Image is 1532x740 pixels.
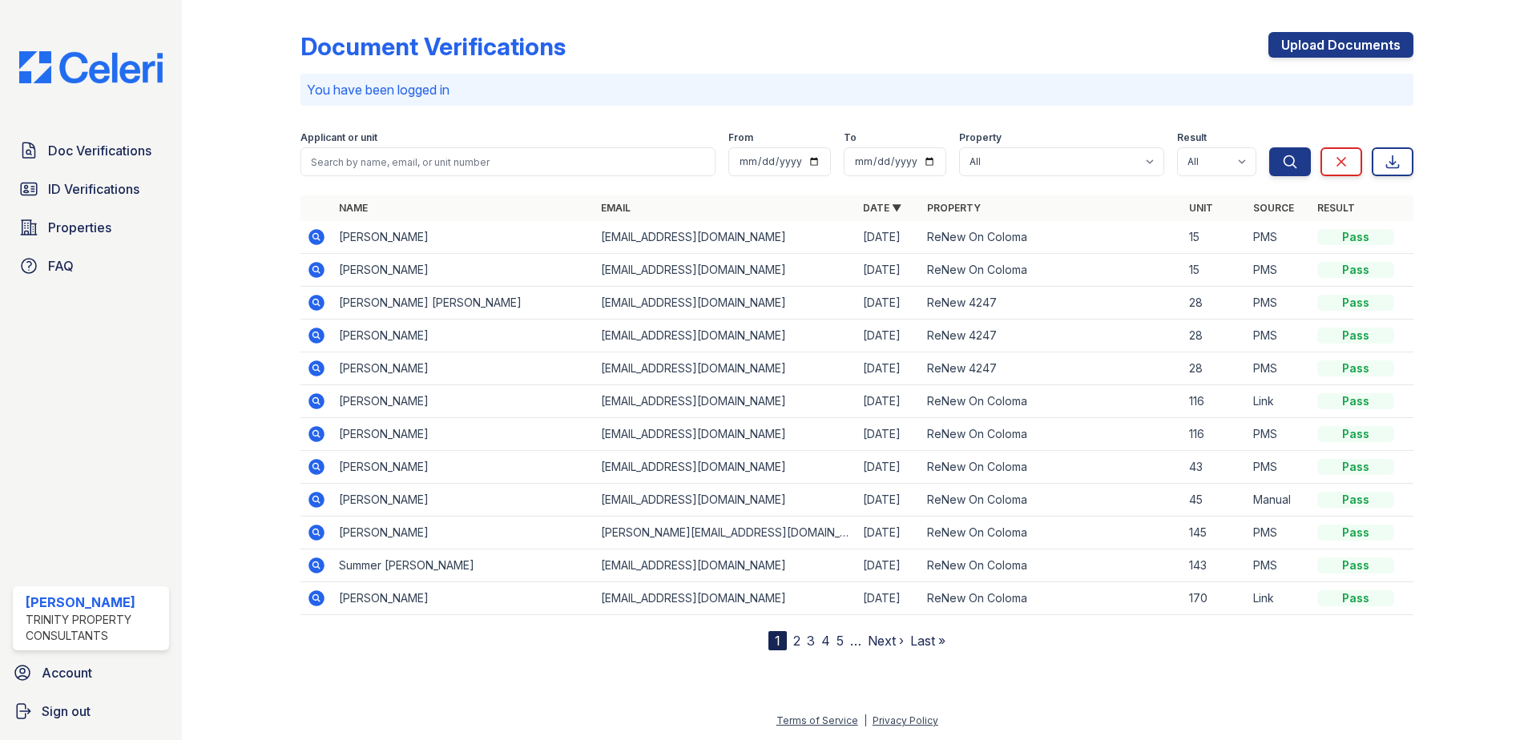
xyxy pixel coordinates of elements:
div: Pass [1317,426,1394,442]
td: PMS [1247,221,1311,254]
td: 116 [1183,418,1247,451]
td: [DATE] [857,254,921,287]
a: Property [927,202,981,214]
td: [DATE] [857,352,921,385]
span: Properties [48,218,111,237]
td: ReNew On Coloma [921,385,1183,418]
a: Unit [1189,202,1213,214]
td: [DATE] [857,549,921,582]
td: PMS [1247,352,1311,385]
div: Pass [1317,557,1394,573]
td: ReNew On Coloma [921,451,1183,484]
td: [EMAIL_ADDRESS][DOMAIN_NAME] [595,582,857,615]
td: ReNew On Coloma [921,254,1183,287]
td: ReNew On Coloma [921,517,1183,549]
div: Pass [1317,525,1394,541]
a: ID Verifications [13,173,169,205]
span: Doc Verifications [48,141,151,160]
img: CE_Logo_Blue-a8612792a0a2168367f1c8372b55b34899dd931a85d93a1a3d3e32e68fde9ad4.png [6,51,175,83]
td: [PERSON_NAME] [333,352,595,385]
a: 3 [807,633,815,649]
td: [PERSON_NAME] [333,221,595,254]
td: ReNew On Coloma [921,484,1183,517]
td: 28 [1183,320,1247,352]
div: | [864,714,867,726]
td: [DATE] [857,385,921,418]
td: 43 [1183,451,1247,484]
td: Manual [1247,484,1311,517]
a: Email [601,202,631,214]
td: [PERSON_NAME] [333,254,595,287]
td: [EMAIL_ADDRESS][DOMAIN_NAME] [595,418,857,451]
div: 1 [768,631,787,650]
td: 28 [1183,287,1247,320]
td: 15 [1183,221,1247,254]
div: Pass [1317,492,1394,508]
td: 15 [1183,254,1247,287]
td: [PERSON_NAME] [333,385,595,418]
td: 143 [1183,549,1247,582]
div: Pass [1317,590,1394,606]
label: Property [959,131,1002,144]
td: [PERSON_NAME] [333,451,595,484]
a: 5 [837,633,844,649]
div: Document Verifications [300,32,566,61]
div: Pass [1317,295,1394,311]
div: Pass [1317,229,1394,245]
td: [EMAIL_ADDRESS][DOMAIN_NAME] [595,221,857,254]
a: Account [6,657,175,689]
label: From [728,131,753,144]
td: [EMAIL_ADDRESS][DOMAIN_NAME] [595,320,857,352]
td: [DATE] [857,451,921,484]
td: [DATE] [857,221,921,254]
span: ID Verifications [48,179,139,199]
input: Search by name, email, or unit number [300,147,716,176]
a: Terms of Service [776,714,858,726]
td: [EMAIL_ADDRESS][DOMAIN_NAME] [595,254,857,287]
td: 145 [1183,517,1247,549]
td: ReNew On Coloma [921,418,1183,451]
button: Sign out [6,695,175,727]
td: Link [1247,385,1311,418]
td: [EMAIL_ADDRESS][DOMAIN_NAME] [595,352,857,385]
div: Pass [1317,393,1394,409]
td: [DATE] [857,287,921,320]
td: [PERSON_NAME] [333,484,595,517]
td: Link [1247,582,1311,615]
td: 28 [1183,352,1247,385]
td: Summer [PERSON_NAME] [333,549,595,582]
td: [DATE] [857,484,921,517]
td: [PERSON_NAME] [333,517,595,549]
td: [PERSON_NAME] [333,320,595,352]
td: [DATE] [857,418,921,451]
label: To [844,131,857,144]
p: You have been logged in [307,80,1407,99]
a: Upload Documents [1268,32,1413,58]
a: Properties [13,211,169,243]
td: [PERSON_NAME] [PERSON_NAME] [333,287,595,320]
a: Last » [910,633,945,649]
td: ReNew 4247 [921,352,1183,385]
td: [EMAIL_ADDRESS][DOMAIN_NAME] [595,287,857,320]
td: [DATE] [857,582,921,615]
td: 45 [1183,484,1247,517]
td: PMS [1247,517,1311,549]
a: Name [339,202,368,214]
td: [EMAIL_ADDRESS][DOMAIN_NAME] [595,484,857,517]
a: Date ▼ [863,202,901,214]
a: Source [1253,202,1294,214]
div: Pass [1317,459,1394,475]
a: FAQ [13,250,169,282]
td: ReNew 4247 [921,320,1183,352]
td: PMS [1247,418,1311,451]
div: [PERSON_NAME] [26,593,163,612]
span: … [850,631,861,650]
td: [EMAIL_ADDRESS][DOMAIN_NAME] [595,549,857,582]
td: ReNew 4247 [921,287,1183,320]
td: 170 [1183,582,1247,615]
td: [DATE] [857,517,921,549]
span: FAQ [48,256,74,275]
td: 116 [1183,385,1247,418]
label: Applicant or unit [300,131,377,144]
td: PMS [1247,254,1311,287]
